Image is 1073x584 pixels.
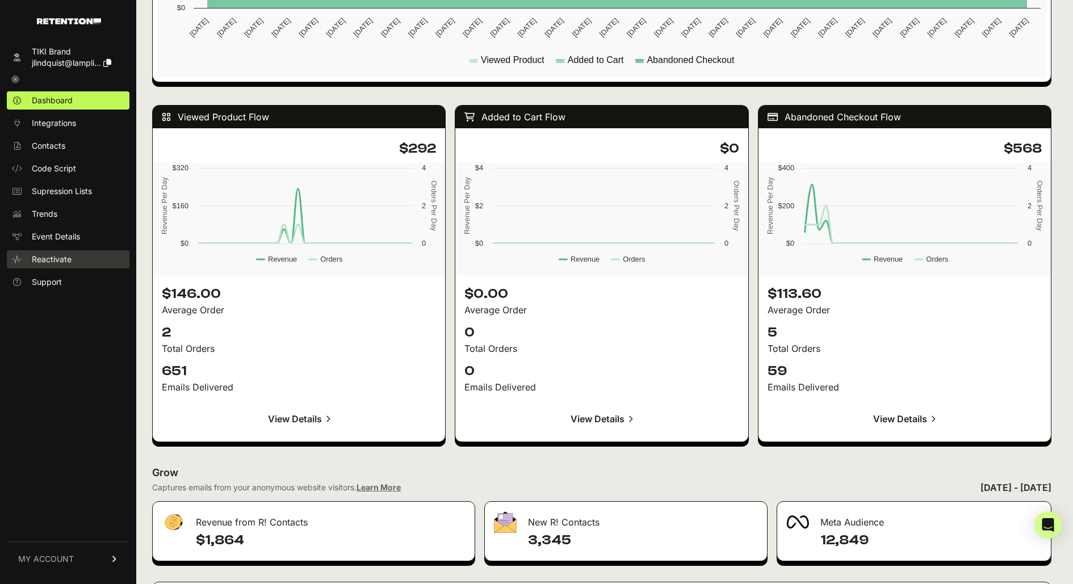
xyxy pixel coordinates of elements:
div: Average Order [768,303,1042,317]
span: Contacts [32,140,65,152]
text: [DATE] [1008,16,1030,39]
a: Event Details [7,228,129,246]
span: MY ACCOUNT [18,553,74,565]
a: Learn More [357,482,401,492]
a: Reactivate [7,250,129,268]
text: [DATE] [762,16,784,39]
a: Code Script [7,159,129,178]
text: Orders Per Day [732,180,741,231]
p: 5 [768,323,1042,342]
span: Trends [32,208,57,220]
div: Captures emails from your anonymous website visitors. [152,482,401,493]
text: $200 [778,201,794,210]
text: [DATE] [352,16,374,39]
a: View Details [464,405,739,432]
p: 0 [464,362,739,380]
text: [DATE] [297,16,319,39]
p: $0.00 [464,285,739,303]
div: Added to Cart Flow [455,106,748,128]
text: [DATE] [515,16,538,39]
p: 2 [162,323,436,342]
span: jlindquist@lampli... [32,58,101,68]
text: $0 [786,239,794,247]
text: [DATE] [680,16,702,39]
text: Revenue Per Day [765,177,774,234]
text: Revenue Per Day [160,177,169,234]
text: [DATE] [379,16,401,39]
text: Orders Per Day [430,180,438,231]
div: Meta Audience [777,502,1051,536]
a: View Details [162,405,436,432]
h4: $1,864 [196,531,466,549]
div: Emails Delivered [768,380,1042,394]
p: $146.00 [162,285,436,303]
text: Revenue Per Day [463,177,471,234]
text: [DATE] [325,16,347,39]
span: Event Details [32,231,80,242]
span: Integrations [32,117,76,129]
text: [DATE] [789,16,811,39]
a: Integrations [7,114,129,132]
text: $4 [475,163,483,172]
div: Abandoned Checkout Flow [758,106,1051,128]
span: Reactivate [32,254,72,265]
text: Orders Per Day [1036,180,1044,231]
a: MY ACCOUNT [7,541,129,576]
h4: 3,345 [528,531,757,549]
div: TIKI Brand [32,46,111,57]
text: [DATE] [598,16,620,39]
a: Support [7,273,129,291]
text: [DATE] [734,16,756,39]
text: 2 [724,201,728,210]
text: [DATE] [461,16,483,39]
text: [DATE] [871,16,893,39]
text: [DATE] [242,16,265,39]
text: [DATE] [652,16,674,39]
text: [DATE] [270,16,292,39]
h4: $0 [464,140,739,158]
div: Open Intercom Messenger [1034,511,1062,539]
text: Viewed Product [481,55,544,65]
img: fa-envelope-19ae18322b30453b285274b1b8af3d052b27d846a4fbe8435d1a52b978f639a2.png [494,511,517,533]
span: Support [32,276,62,288]
div: [DATE] - [DATE] [980,481,1051,494]
p: 0 [464,323,739,342]
text: $320 [173,163,188,172]
div: Total Orders [464,342,739,355]
text: [DATE] [215,16,237,39]
a: View Details [768,405,1042,432]
text: Abandoned Checkout [647,55,734,65]
text: [DATE] [406,16,429,39]
text: [DATE] [571,16,593,39]
span: Code Script [32,163,76,174]
a: Trends [7,205,129,223]
text: [DATE] [925,16,948,39]
div: Emails Delivered [464,380,739,394]
text: 0 [422,239,426,247]
text: $0 [475,239,483,247]
text: $160 [173,201,188,210]
text: $400 [778,163,794,172]
text: 2 [1028,201,1032,210]
span: Dashboard [32,95,73,106]
div: Total Orders [768,342,1042,355]
text: [DATE] [898,16,920,39]
div: Emails Delivered [162,380,436,394]
h2: Grow [152,465,1051,481]
text: 4 [422,163,426,172]
p: 59 [768,362,1042,380]
text: 4 [724,163,728,172]
h4: 12,849 [820,531,1042,549]
h4: $292 [162,140,436,158]
text: Revenue [874,255,903,263]
span: Supression Lists [32,186,92,197]
a: TIKI Brand jlindquist@lampli... [7,43,129,72]
p: 651 [162,362,436,380]
img: fa-dollar-13500eef13a19c4ab2b9ed9ad552e47b0d9fc28b02b83b90ba0e00f96d6372e9.png [162,511,185,533]
text: [DATE] [707,16,729,39]
p: $113.60 [768,285,1042,303]
text: Orders [623,255,646,263]
a: Dashboard [7,91,129,110]
div: Viewed Product Flow [153,106,445,128]
div: Revenue from R! Contacts [153,502,475,536]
